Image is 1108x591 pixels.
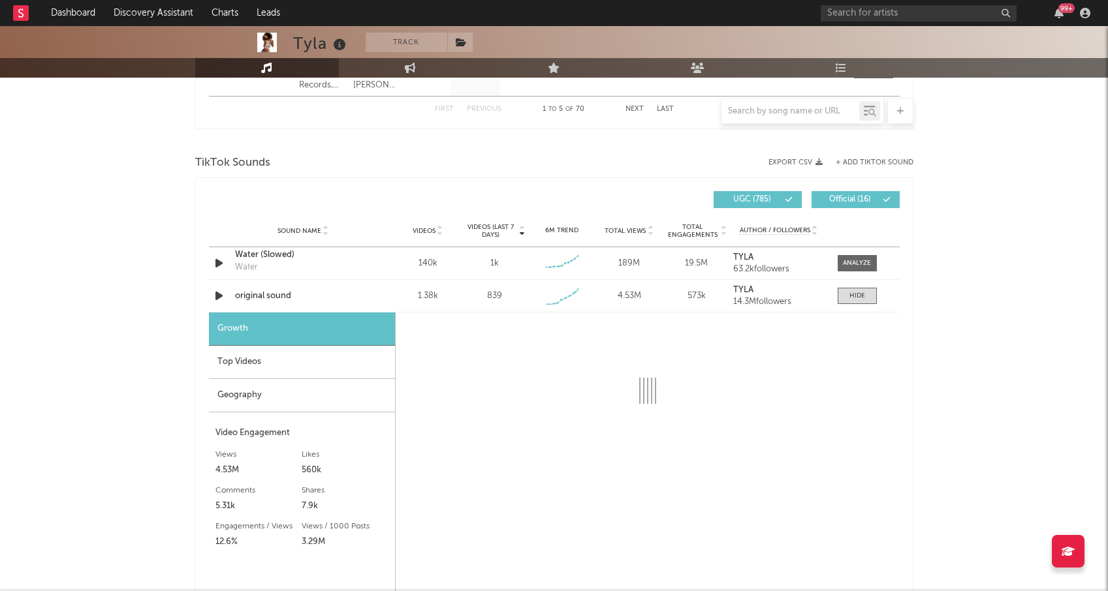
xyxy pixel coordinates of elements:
[209,379,395,412] div: Geography
[235,290,372,303] a: original sound
[605,227,646,235] span: Total Views
[215,498,302,514] div: 5.31k
[215,534,302,550] div: 12.6%
[215,425,388,441] div: Video Engagement
[721,106,859,117] input: Search by song name or URL
[490,257,499,270] div: 1k
[599,257,659,270] div: 189M
[302,483,388,498] div: Shares
[302,534,388,550] div: 3.29M
[1054,8,1064,18] button: 99+
[733,253,753,262] strong: TYLA
[195,155,270,171] span: TikTok Sounds
[714,191,802,208] button: UGC(785)
[235,261,258,274] div: Water
[531,226,592,235] div: 6M Trend
[215,447,302,462] div: Views
[666,223,719,239] span: Total Engagements
[235,249,372,262] a: Water (Slowed)
[823,159,913,166] button: + Add TikTok Sound
[464,223,517,239] span: Videos (last 7 days)
[209,346,395,379] div: Top Videos
[812,191,900,208] button: Official(16)
[768,159,823,166] button: Export CSV
[277,227,321,235] span: Sound Name
[740,226,810,235] span: Author / Followers
[302,447,388,462] div: Likes
[398,257,458,270] div: 140k
[733,265,824,274] div: 63.2k followers
[733,297,824,307] div: 14.3M followers
[215,483,302,498] div: Comments
[487,290,502,303] div: 839
[733,286,753,294] strong: TYLA
[302,519,388,534] div: Views / 1000 Posts
[209,312,395,346] div: Growth
[366,33,447,52] button: Track
[820,196,880,204] span: Official ( 16 )
[215,519,302,534] div: Engagements / Views
[666,290,727,303] div: 573k
[413,227,435,235] span: Videos
[1058,3,1075,13] div: 99 +
[722,196,782,204] span: UGC ( 785 )
[398,290,458,303] div: 1.38k
[302,498,388,514] div: 7.9k
[821,5,1017,22] input: Search for artists
[733,286,824,295] a: TYLA
[302,462,388,478] div: 560k
[599,290,659,303] div: 4.53M
[666,257,727,270] div: 19.5M
[733,253,824,262] a: TYLA
[836,159,913,166] button: + Add TikTok Sound
[293,33,349,54] div: Tyla
[215,462,302,478] div: 4.53M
